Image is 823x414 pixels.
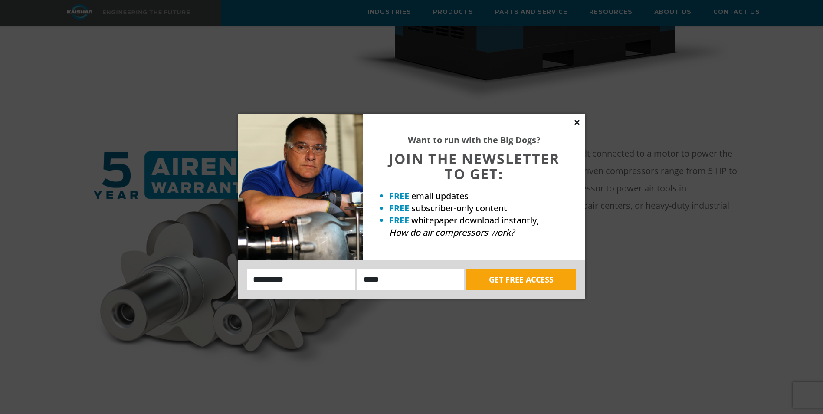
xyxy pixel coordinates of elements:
button: GET FREE ACCESS [466,269,576,290]
span: JOIN THE NEWSLETTER TO GET: [389,149,560,183]
em: How do air compressors work? [389,227,515,238]
input: Email [357,269,464,290]
span: email updates [411,190,469,202]
strong: FREE [389,190,409,202]
input: Name: [247,269,356,290]
strong: FREE [389,202,409,214]
span: subscriber-only content [411,202,507,214]
strong: FREE [389,214,409,226]
span: whitepaper download instantly, [411,214,539,226]
button: Close [573,118,581,126]
strong: Want to run with the Big Dogs? [408,134,541,146]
